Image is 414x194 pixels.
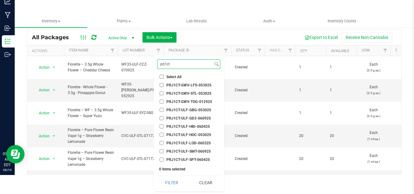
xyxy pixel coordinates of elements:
[160,149,164,153] input: PRJ1CT-ULF-SMT-060925
[235,87,261,93] span: Created
[3,151,12,168] p: 09:39 AM EDT
[360,153,387,165] span: Each
[319,18,365,24] span: Inventory Counts
[68,84,114,96] span: Florette - Whole Flower - 3.5g - Pineapple Donut
[68,107,114,119] span: Florette – WF – 3.5g Whole Flower – Super Yuzu
[146,35,173,40] span: Bulk Actions
[255,45,265,56] a: Filter
[154,45,164,56] a: Filter
[235,110,261,116] span: Created
[235,133,261,139] span: Created
[235,64,261,70] span: Created
[121,82,160,99] span: WF35-[PERSON_NAME]-PDO-052925
[362,48,370,52] a: UOM
[68,62,114,73] span: Florette – 3.5g Whole Flower – Cheddar Cheeze
[108,45,118,56] a: Filter
[50,63,58,72] span: select
[68,127,114,145] span: Florette – Pure Flower Resin Vape 1g – Strawberry Lemonade
[360,107,387,119] span: Each
[360,84,387,96] span: Each
[166,75,181,79] span: Select All
[233,15,306,28] a: Audit
[221,45,231,56] a: Filter
[50,109,58,117] span: select
[33,154,50,163] span: Action
[342,32,392,43] button: Receive Non-Cannabis
[265,45,295,56] th: Has COA
[330,64,353,70] span: 1
[360,67,387,73] p: (3.5 g ea.)
[5,25,11,31] inline-svg: Inbound
[285,45,295,56] a: Filter
[166,100,212,104] span: PRJ1CT-GWV-TOG-012925
[166,83,211,87] span: PRJ1CT-GWV-LFS-053025
[160,15,233,28] a: Lab Results
[166,150,211,153] span: PRJ1CT-ULF-SMT-060925
[160,91,164,95] input: PRJ1CT-GWV-STL-053025
[166,108,211,112] span: PRJ1CT-ULF-GBG-053025
[33,63,50,72] span: Action
[166,116,211,120] span: PRJ1CT-ULF-GD3-060925
[6,145,25,163] iframe: Resource center
[32,49,62,53] div: Actions
[360,130,387,142] span: Each
[160,141,164,145] input: PRJ1CT-ULF-LOD-060325
[160,116,164,120] input: PRJ1CT-ULF-GD3-060925
[360,159,387,165] p: (1 ml ea.)
[32,34,75,41] span: All Packages
[142,32,177,43] button: Bulk Actions
[160,108,164,112] input: PRJ1CT-ULF-GBG-053025
[69,48,89,52] a: Item Name
[360,136,387,142] p: (1 ml ea.)
[160,83,164,87] input: PRJ1CT-GWV-LFS-053025
[235,156,261,162] span: Created
[121,62,160,73] span: WF35-ULF-CCZ-070925
[3,168,12,172] p: 08/19
[123,48,145,52] a: Lot Number
[160,100,164,104] input: PRJ1CT-GWV-TOG-012925
[159,167,218,171] div: 0 items selected
[121,156,160,162] span: CVC-ULF-STL-071725
[5,51,11,58] inline-svg: Outbound
[299,156,322,162] span: 20
[169,48,189,52] a: Package ID
[68,150,114,168] span: Florette – Pure Flower Resin Vape 1g – Strawberry Lemonade
[360,90,387,96] p: (3.5 g ea.)
[166,125,210,128] span: PRJ1CT-ULF-HBI-060425
[160,75,164,79] input: Select All
[360,113,387,119] p: (3.5 g ea.)
[166,133,211,137] span: PRJ1CT-ULF-HOC-053025
[233,18,305,24] span: Audit
[87,15,160,28] a: Plants
[50,132,58,140] span: select
[178,18,215,24] span: Lab Results
[331,49,349,53] a: Available
[33,109,50,117] span: Action
[330,110,353,116] span: 1
[160,124,164,128] input: PRJ1CT-ULF-HBI-060425
[300,49,307,53] a: Qty
[299,110,322,116] span: 1
[5,12,11,18] inline-svg: Manufacturing
[236,48,249,52] a: Status
[121,133,160,139] span: CVC-ULF-STL-071725
[166,158,210,162] span: PRJ1CT-ULF-SPT-060425
[160,158,164,162] input: PRJ1CT-ULF-SPT-060425
[15,18,87,24] span: Inventory
[166,92,211,95] span: PRJ1CT-GWV-STL-053025
[330,133,353,139] span: 20
[160,133,164,137] input: PRJ1CT-ULF-HOC-053025
[191,176,220,189] button: Clear
[330,156,353,162] span: 20
[330,87,353,93] span: 1
[157,176,187,189] button: Filter
[299,87,322,93] span: 1
[50,154,58,163] span: select
[5,38,11,44] inline-svg: Inventory
[166,141,211,145] span: PRJ1CT-ULF-LOD-060325
[15,15,87,28] a: Inventory
[88,18,160,24] span: Plants
[360,62,387,73] span: Each
[301,32,342,43] button: Export to Excel
[33,86,50,94] span: Action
